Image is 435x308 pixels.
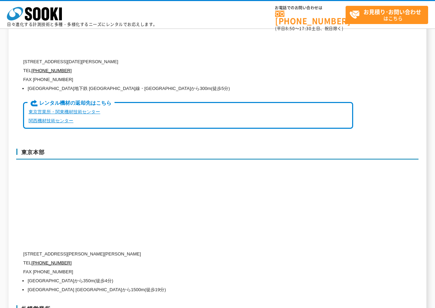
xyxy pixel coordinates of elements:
[29,118,73,123] a: 関西機材技術センター
[23,259,353,267] p: TEL
[23,66,353,75] p: TEL
[275,6,346,10] span: お電話でのお問い合わせは
[23,250,353,259] p: [STREET_ADDRESS][PERSON_NAME][PERSON_NAME]
[349,6,428,23] span: はこちら
[31,68,72,73] a: [PHONE_NUMBER]
[16,149,418,160] h3: 東京本部
[28,100,115,107] span: レンタル機材の返却先はこちら
[285,25,295,32] span: 8:50
[275,25,343,32] span: (平日 ～ 土日、祝日除く)
[23,75,353,84] p: FAX [PHONE_NUMBER]
[31,260,72,265] a: [PHONE_NUMBER]
[7,22,157,26] p: 日々進化する計測技術と多種・多様化するニーズにレンタルでお応えします。
[363,8,421,16] strong: お見積り･お問い合わせ
[23,267,353,276] p: FAX [PHONE_NUMBER]
[275,11,346,25] a: [PHONE_NUMBER]
[28,276,353,285] li: [GEOGRAPHIC_DATA]から350m(徒歩4分)
[28,285,353,294] li: [GEOGRAPHIC_DATA] [GEOGRAPHIC_DATA]から1500m(徒歩19分)
[346,6,428,24] a: お見積り･お問い合わせはこちら
[23,57,353,66] p: [STREET_ADDRESS][DATE][PERSON_NAME]
[28,84,353,93] li: [GEOGRAPHIC_DATA]地下鉄 [GEOGRAPHIC_DATA]線・[GEOGRAPHIC_DATA]から300m(徒歩5分)
[299,25,312,32] span: 17:30
[29,109,100,114] a: 東京営業所・関東機材技術センター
